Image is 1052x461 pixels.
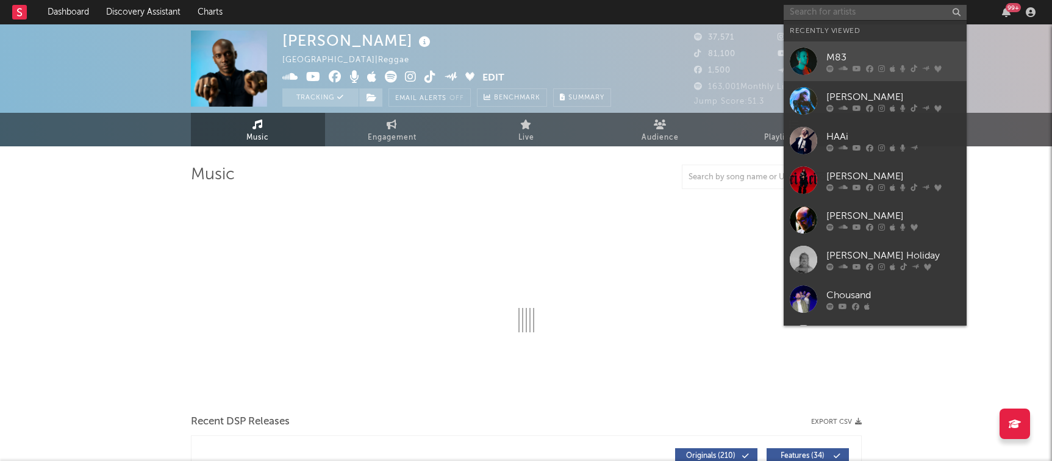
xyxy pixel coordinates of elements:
[784,5,967,20] input: Search for artists
[694,98,764,105] span: Jump Score: 51.3
[784,121,967,160] a: HAAi
[826,209,961,223] div: [PERSON_NAME]
[477,88,547,107] a: Benchmark
[826,50,961,65] div: M83
[694,50,735,58] span: 81,100
[826,248,961,263] div: [PERSON_NAME] Holiday
[388,88,471,107] button: Email AlertsOff
[784,160,967,200] a: [PERSON_NAME]
[784,200,967,240] a: [PERSON_NAME]
[784,279,967,319] a: Chousand
[246,130,269,145] span: Music
[778,66,814,74] span: 1,529
[682,173,811,182] input: Search by song name or URL
[459,113,593,146] a: Live
[694,66,731,74] span: 1,500
[811,418,862,426] button: Export CSV
[784,81,967,121] a: [PERSON_NAME]
[553,88,611,107] button: Summary
[826,288,961,302] div: Chousand
[826,169,961,184] div: [PERSON_NAME]
[764,130,825,145] span: Playlists/Charts
[593,113,728,146] a: Audience
[191,113,325,146] a: Music
[778,34,826,41] span: 109,848
[494,91,540,105] span: Benchmark
[826,90,961,104] div: [PERSON_NAME]
[282,88,359,107] button: Tracking
[568,95,604,101] span: Summary
[784,41,967,81] a: M83
[282,53,423,68] div: [GEOGRAPHIC_DATA] | Reggae
[1006,3,1021,12] div: 99 +
[775,452,831,460] span: Features ( 34 )
[325,113,459,146] a: Engagement
[282,30,434,51] div: [PERSON_NAME]
[683,452,739,460] span: Originals ( 210 )
[449,95,464,102] em: Off
[784,240,967,279] a: [PERSON_NAME] Holiday
[784,319,967,359] a: [PERSON_NAME]
[694,34,734,41] span: 37,571
[368,130,417,145] span: Engagement
[1002,7,1011,17] button: 99+
[778,50,820,58] span: 52,000
[826,129,961,144] div: HAAi
[642,130,679,145] span: Audience
[191,415,290,429] span: Recent DSP Releases
[790,24,961,38] div: Recently Viewed
[728,113,862,146] a: Playlists/Charts
[694,83,815,91] span: 163,001 Monthly Listeners
[482,71,504,86] button: Edit
[518,130,534,145] span: Live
